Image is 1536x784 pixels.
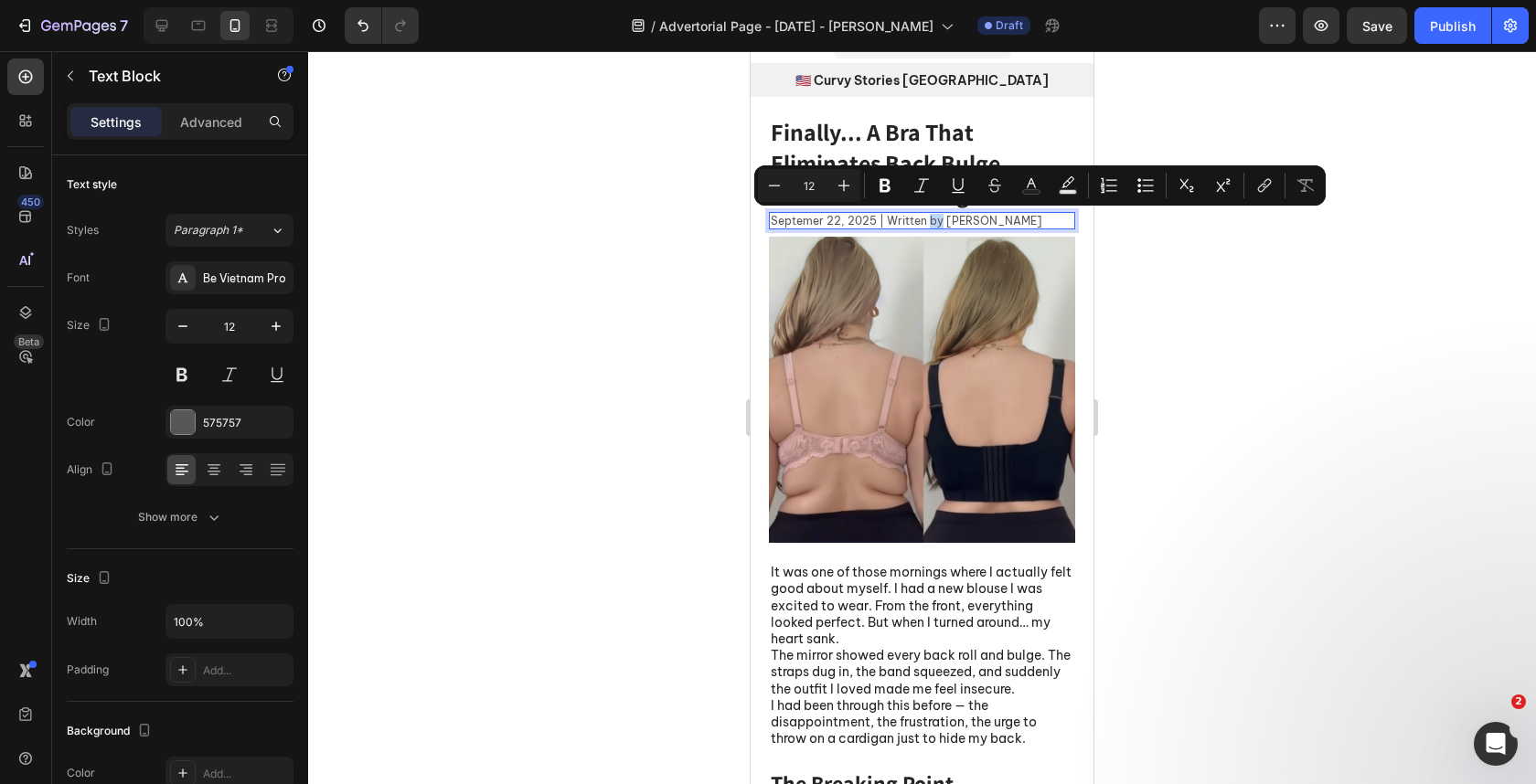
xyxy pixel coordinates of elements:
[203,415,289,431] div: 575757
[7,7,136,44] button: 7
[67,719,155,744] div: Background
[754,165,1326,206] div: Editor contextual toolbar
[67,662,109,678] div: Padding
[1347,7,1407,44] button: Save
[1511,694,1526,709] span: 2
[18,716,325,748] h2: The Breaking Point
[67,501,293,534] button: Show more
[751,51,1093,784] iframe: Design area
[166,605,293,638] input: Auto
[89,65,244,87] p: Text Block
[67,414,95,430] div: Color
[67,458,118,482] div: Align
[1430,16,1476,36] div: Publish
[120,15,128,37] p: 7
[1414,7,1491,44] button: Publish
[1362,18,1392,34] span: Save
[14,334,44,349] div: Beta
[138,508,223,526] div: Show more
[91,112,142,132] p: Settings
[203,270,289,287] div: Be Vietnam Pro
[180,112,242,132] p: Advanced
[67,313,115,338] div: Size
[67,613,97,630] div: Width
[67,222,99,238] div: Styles
[67,176,117,193] div: Text style
[67,765,95,781] div: Color
[165,214,293,247] button: Paragraph 1*
[67,567,115,591] div: Size
[174,222,243,238] span: Paragraph 1*
[659,16,933,36] span: Advertorial Page - [DATE] - [PERSON_NAME]
[996,17,1023,34] span: Draft
[67,270,90,286] div: Font
[651,16,656,36] span: /
[203,662,289,679] div: Add...
[203,766,289,782] div: Add...
[1474,722,1518,766] iframe: Intercom live chat
[17,195,44,209] div: 450
[345,7,419,44] div: Undo/Redo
